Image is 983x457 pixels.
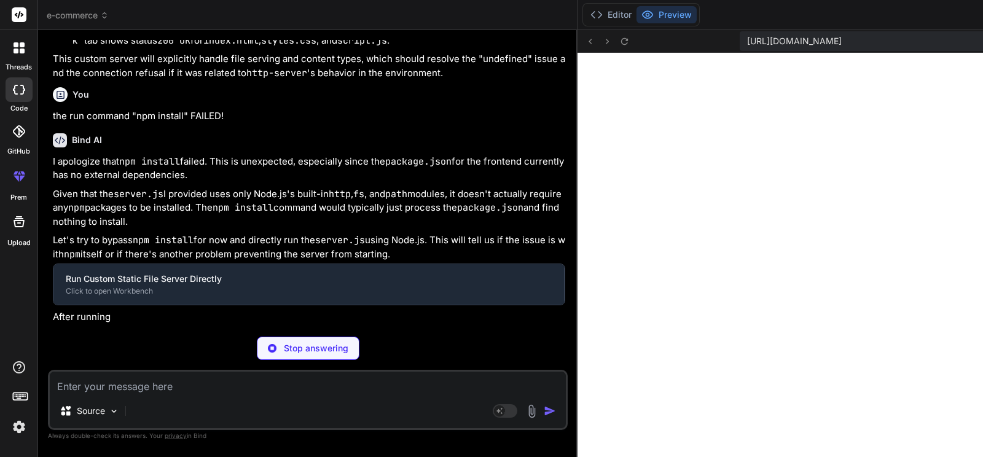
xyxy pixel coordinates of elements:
code: npm [68,201,85,214]
code: path [385,188,407,200]
div: Run Custom Static File Server Directly [66,273,552,285]
span: e-commerce [47,9,109,21]
p: I apologize that failed. This is unexpected, especially since the for the frontend currently has ... [53,155,565,182]
label: Upload [7,238,31,248]
code: npm install [119,155,180,168]
label: prem [10,192,27,203]
p: This custom server will explicitly handle file serving and content types, which should resolve th... [53,52,565,80]
code: server.js [114,188,163,200]
h6: Bind AI [72,134,102,146]
p: After running [53,310,565,324]
code: package.json [457,201,523,214]
p: Always double-check its answers. Your in Bind [48,430,568,442]
p: Let's try to bypass for now and directly run the using Node.js. This will tell us if the issue is... [53,233,565,261]
button: Preview [636,6,697,23]
code: 200 OK [157,34,190,47]
code: fs [353,188,364,200]
p: Source [77,405,105,417]
code: styles.css [261,34,316,47]
code: http-server [246,67,307,79]
code: package.json [385,155,452,168]
code: npm install [213,201,273,214]
img: settings [9,416,29,437]
img: Pick Models [109,406,119,416]
img: icon [544,405,556,417]
h6: You [72,88,89,101]
button: Editor [585,6,636,23]
label: code [10,103,28,114]
label: GitHub [7,146,30,157]
code: http [329,188,351,200]
p: Stop answering [284,342,348,354]
img: attachment [525,404,539,418]
code: index.html [203,34,259,47]
p: Given that the I provided uses only Node.js's built-in , , and modules, it doesn't actually requi... [53,187,565,229]
span: [URL][DOMAIN_NAME] [747,35,842,47]
code: script.js [337,34,387,47]
span: privacy [165,432,187,439]
code: npm [64,248,80,260]
code: server.js [315,234,365,246]
p: the run command "npm install" FAILED! [53,109,565,123]
div: Click to open Workbench [66,286,552,296]
code: npm install [133,234,194,246]
label: threads [6,62,32,72]
button: Run Custom Static File Server DirectlyClick to open Workbench [53,264,564,305]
